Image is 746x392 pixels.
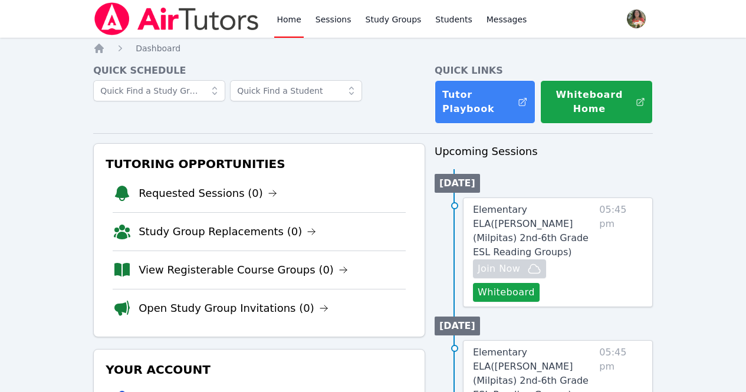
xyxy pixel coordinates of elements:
h4: Quick Links [435,64,653,78]
li: [DATE] [435,317,480,335]
span: 05:45 pm [599,203,643,302]
span: Elementary ELA ( [PERSON_NAME] (Milpitas) 2nd-6th Grade ESL Reading Groups ) [473,204,589,258]
nav: Breadcrumb [93,42,653,54]
h3: Your Account [103,359,415,380]
img: Air Tutors [93,2,260,35]
button: Whiteboard Home [540,80,653,124]
li: [DATE] [435,174,480,193]
a: Requested Sessions (0) [139,185,277,202]
input: Quick Find a Student [230,80,362,101]
h3: Tutoring Opportunities [103,153,415,174]
a: View Registerable Course Groups (0) [139,262,348,278]
span: Join Now [478,262,520,276]
a: Study Group Replacements (0) [139,223,316,240]
a: Open Study Group Invitations (0) [139,300,328,317]
a: Tutor Playbook [435,80,535,124]
span: Dashboard [136,44,180,53]
button: Join Now [473,259,546,278]
button: Whiteboard [473,283,540,302]
a: Dashboard [136,42,180,54]
span: Messages [487,14,527,25]
input: Quick Find a Study Group [93,80,225,101]
h4: Quick Schedule [93,64,425,78]
a: Elementary ELA([PERSON_NAME] (Milpitas) 2nd-6th Grade ESL Reading Groups) [473,203,594,259]
h3: Upcoming Sessions [435,143,653,160]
